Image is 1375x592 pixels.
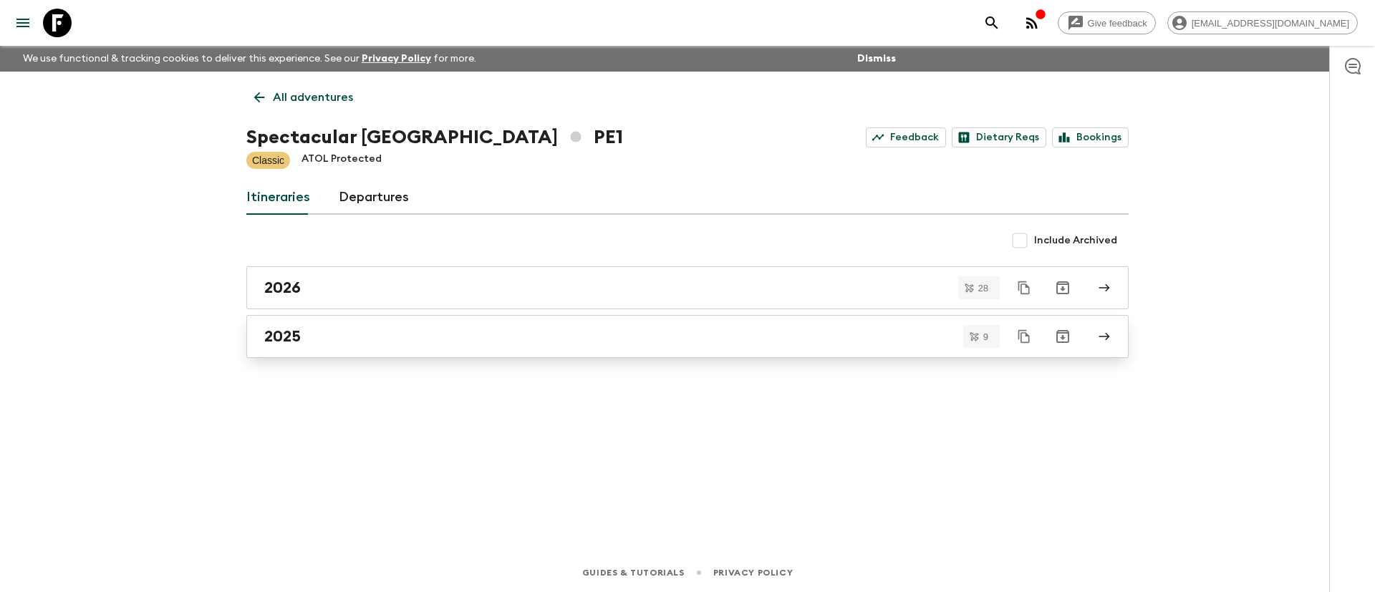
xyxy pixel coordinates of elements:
[713,565,793,581] a: Privacy Policy
[1011,275,1037,301] button: Duplicate
[273,89,353,106] p: All adventures
[246,180,310,215] a: Itineraries
[1052,127,1129,147] a: Bookings
[1048,322,1077,351] button: Archive
[252,153,284,168] p: Classic
[362,54,431,64] a: Privacy Policy
[1034,233,1117,248] span: Include Archived
[301,152,382,169] p: ATOL Protected
[339,180,409,215] a: Departures
[1011,324,1037,349] button: Duplicate
[17,46,482,72] p: We use functional & tracking cookies to deliver this experience. See our for more.
[1058,11,1156,34] a: Give feedback
[246,315,1129,358] a: 2025
[1184,18,1357,29] span: [EMAIL_ADDRESS][DOMAIN_NAME]
[246,123,623,152] h1: Spectacular [GEOGRAPHIC_DATA] PE1
[854,49,899,69] button: Dismiss
[866,127,946,147] a: Feedback
[582,565,685,581] a: Guides & Tutorials
[978,9,1006,37] button: search adventures
[264,278,301,297] h2: 2026
[9,9,37,37] button: menu
[246,83,361,112] a: All adventures
[952,127,1046,147] a: Dietary Reqs
[246,266,1129,309] a: 2026
[1048,273,1077,302] button: Archive
[1167,11,1358,34] div: [EMAIL_ADDRESS][DOMAIN_NAME]
[970,283,997,293] span: 28
[975,332,997,341] span: 9
[1080,18,1155,29] span: Give feedback
[264,327,301,346] h2: 2025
